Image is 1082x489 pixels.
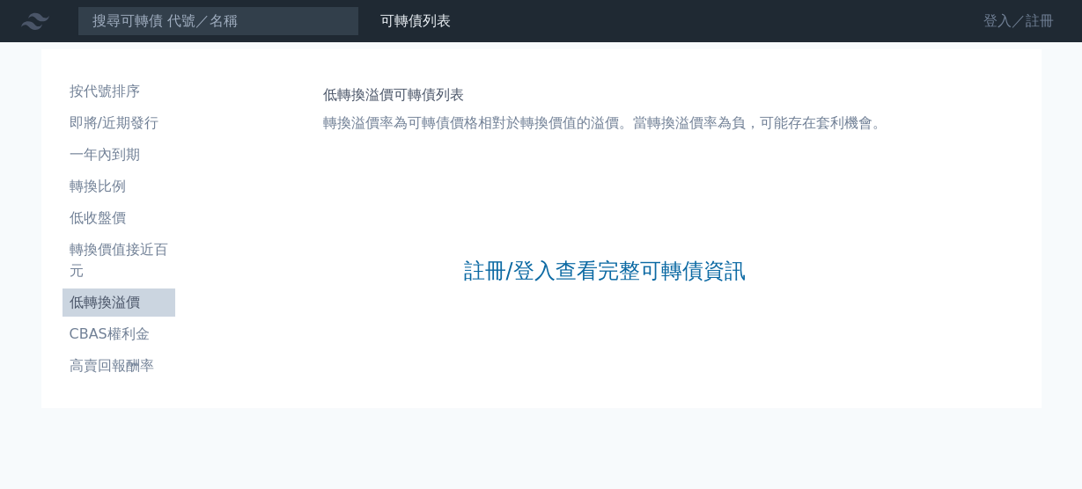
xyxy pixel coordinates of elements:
a: 登入／註冊 [969,7,1068,35]
a: 轉換價值接近百元 [63,236,175,285]
a: CBAS權利金 [63,320,175,348]
a: 可轉債列表 [380,12,451,29]
a: 高賣回報酬率 [63,352,175,380]
li: 低轉換溢價 [63,292,175,313]
li: 低收盤價 [63,208,175,229]
input: 搜尋可轉債 代號／名稱 [77,6,359,36]
a: 一年內到期 [63,141,175,169]
li: 轉換比例 [63,176,175,197]
a: 轉換比例 [63,172,175,201]
li: 即將/近期發行 [63,113,175,134]
a: 即將/近期發行 [63,109,175,137]
li: CBAS權利金 [63,324,175,345]
p: 轉換溢價率為可轉債價格相對於轉換價值的溢價。當轉換溢價率為負，可能存在套利機會。 [323,113,887,134]
li: 轉換價值接近百元 [63,239,175,281]
a: 低收盤價 [63,204,175,232]
a: 註冊/登入查看完整可轉債資訊 [463,257,745,285]
h1: 低轉換溢價可轉債列表 [323,84,887,106]
a: 按代號排序 [63,77,175,106]
li: 高賣回報酬率 [63,355,175,376]
li: 按代號排序 [63,81,175,102]
li: 一年內到期 [63,144,175,165]
a: 低轉換溢價 [63,288,175,317]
